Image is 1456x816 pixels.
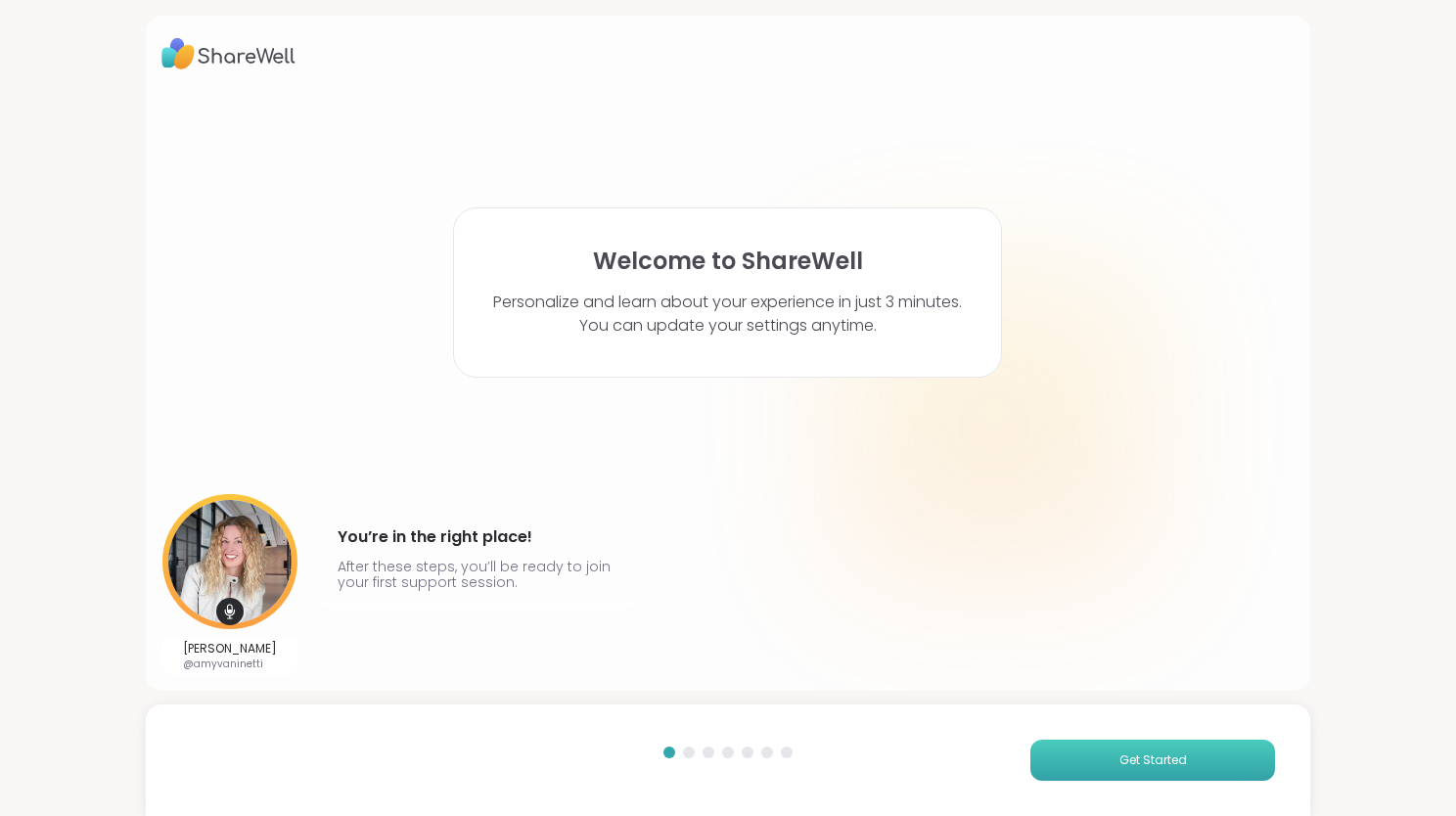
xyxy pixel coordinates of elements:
[183,657,277,671] p: @amyvaninetti
[1119,751,1187,769] span: Get Started
[216,598,244,625] img: mic icon
[161,31,296,76] img: ShareWell Logo
[493,291,962,338] p: Personalize and learn about your experience in just 3 minutes. You can update your settings anytime.
[1030,740,1275,781] button: Get Started
[338,521,619,553] h4: You’re in the right place!
[593,248,863,275] h1: Welcome to ShareWell
[183,641,277,657] p: [PERSON_NAME]
[338,559,619,590] p: After these steps, you’ll be ready to join your first support session.
[162,494,297,629] img: User image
